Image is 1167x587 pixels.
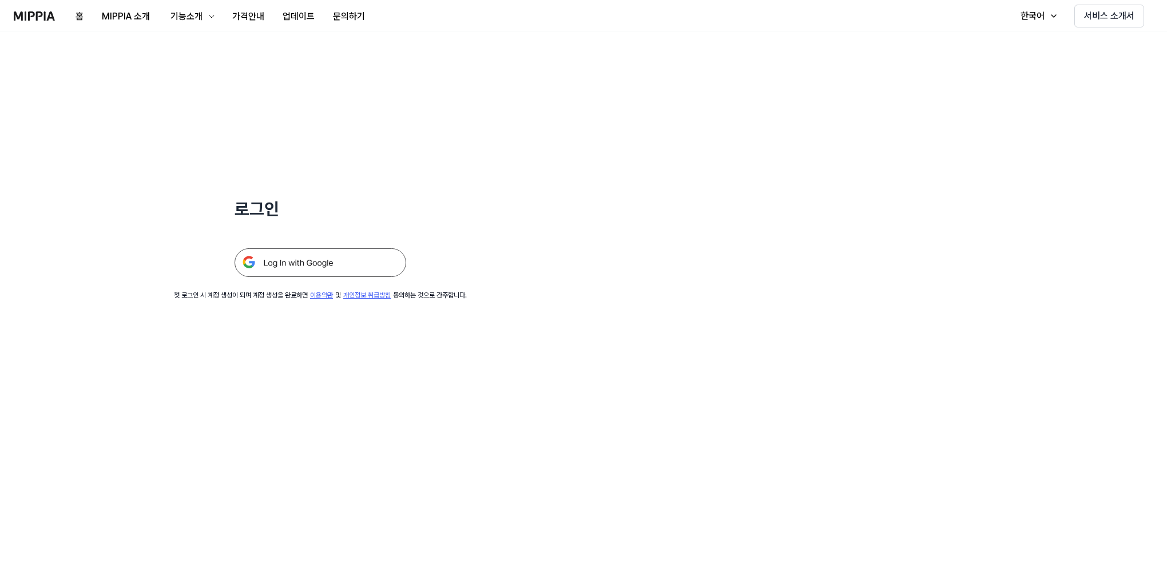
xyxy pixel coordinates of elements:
[223,5,273,28] button: 가격안내
[235,248,406,277] img: 구글 로그인 버튼
[273,1,324,32] a: 업데이트
[159,5,223,28] button: 기능소개
[324,5,374,28] button: 문의하기
[66,5,93,28] button: 홈
[343,291,391,299] a: 개인정보 취급방침
[14,11,55,21] img: logo
[174,291,467,300] div: 첫 로그인 시 계정 생성이 되며 계정 생성을 완료하면 및 동의하는 것으로 간주합니다.
[310,291,333,299] a: 이용약관
[1074,5,1144,27] button: 서비스 소개서
[168,10,205,23] div: 기능소개
[273,5,324,28] button: 업데이트
[93,5,159,28] button: MIPPIA 소개
[235,197,406,221] h1: 로그인
[1018,9,1047,23] div: 한국어
[1009,5,1065,27] button: 한국어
